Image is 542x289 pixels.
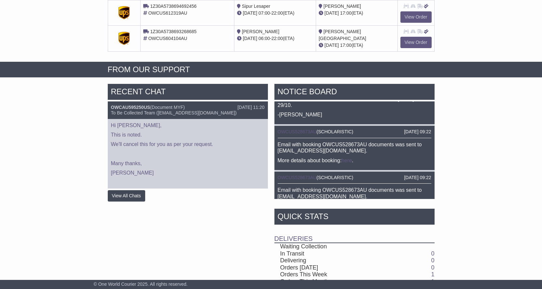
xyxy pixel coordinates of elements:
[237,105,264,110] div: [DATE] 11:20
[325,43,339,48] span: [DATE]
[274,250,375,257] td: In Transit
[278,141,431,154] p: Email with booking OWCUS528673AU documents was sent to [EMAIL_ADDRESS][DOMAIN_NAME].
[258,36,270,41] span: 06:00
[94,282,188,287] span: © One World Courier 2025. All rights reserved.
[278,175,431,180] div: ( )
[431,250,434,257] a: 0
[404,129,431,135] div: [DATE] 09:22
[278,175,317,180] a: OWCUS528673AU
[111,141,265,147] p: We'll cancel this for you as per your request.
[318,175,352,180] span: SCHOLARISTIC
[152,105,183,110] span: Document MYF
[325,10,339,16] span: [DATE]
[431,278,434,285] a: 1
[111,105,265,110] div: ( )
[274,243,375,250] td: Waiting Collection
[400,37,432,48] a: View Order
[271,36,283,41] span: 22:00
[108,190,145,202] button: View All Chats
[274,84,435,101] div: NOTICE BOARD
[278,112,431,118] p: -[PERSON_NAME]
[340,10,352,16] span: 17:00
[150,29,196,34] span: 1Z30A5738693268685
[274,257,375,264] td: Delivering
[319,29,366,41] span: [PERSON_NAME][GEOGRAPHIC_DATA]
[431,271,434,278] a: 1
[118,6,130,19] img: GetCarrierServiceDarkLogo
[278,129,317,134] a: OWCUS528673AU
[242,29,279,34] span: [PERSON_NAME]
[274,278,375,285] td: Orders This Month
[274,226,435,243] td: Deliveries
[237,10,313,17] div: - (ETA)
[431,257,434,264] a: 0
[274,271,375,278] td: Orders This Week
[340,43,352,48] span: 17:00
[278,157,431,164] p: More details about booking: .
[278,187,431,199] p: Email with booking OWCUS528673AU documents was sent to [EMAIL_ADDRESS][DOMAIN_NAME].
[274,209,435,226] div: Quick Stats
[274,264,375,271] td: Orders [DATE]
[319,10,395,17] div: (ETA)
[148,36,187,41] span: OWCUS604104AU
[431,264,434,271] a: 0
[278,129,431,135] div: ( )
[318,129,352,134] span: SCHOLARISTIC
[148,10,187,16] span: OWCUS612319AU
[341,158,352,163] a: here
[400,11,432,23] a: View Order
[242,4,270,9] span: Sipur Lesaper
[150,4,196,9] span: 1Z30A5738694692456
[111,132,265,138] p: This is noted.
[111,105,150,110] a: OWCAU595250US
[111,122,265,128] p: Hi [PERSON_NAME],
[111,110,237,115] span: To Be Collected Team ([EMAIL_ADDRESS][DOMAIN_NAME])
[258,10,270,16] span: 07:00
[271,10,283,16] span: 22:00
[237,35,313,42] div: - (ETA)
[324,4,361,9] span: [PERSON_NAME]
[108,84,268,101] div: RECENT CHAT
[118,32,130,45] img: GetCarrierServiceDarkLogo
[243,10,257,16] span: [DATE]
[111,160,265,166] p: Many thanks,
[108,65,435,74] div: FROM OUR SUPPORT
[319,42,395,49] div: (ETA)
[111,170,265,176] p: [PERSON_NAME]
[404,175,431,180] div: [DATE] 09:22
[243,36,257,41] span: [DATE]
